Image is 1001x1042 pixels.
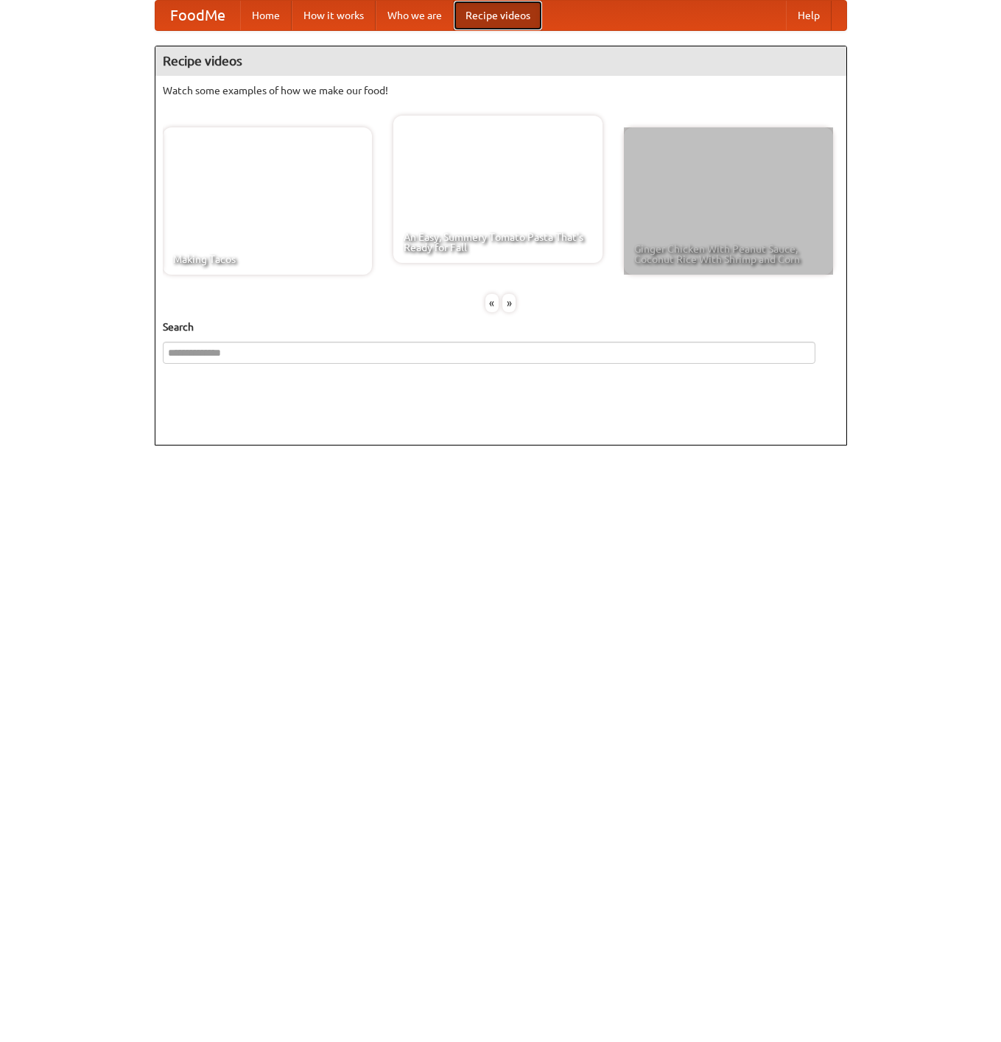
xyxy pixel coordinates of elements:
a: Making Tacos [163,127,372,275]
a: An Easy, Summery Tomato Pasta That's Ready for Fall [393,116,603,263]
p: Watch some examples of how we make our food! [163,83,839,98]
span: An Easy, Summery Tomato Pasta That's Ready for Fall [404,232,592,253]
img: 483408.png [811,135,826,149]
a: Recipe videos [454,1,542,30]
span: Making Tacos [173,254,362,264]
h4: Recipe videos [155,46,846,76]
a: FoodMe [155,1,240,30]
a: Home [240,1,292,30]
div: » [502,294,516,312]
a: Who we are [376,1,454,30]
a: How it works [292,1,376,30]
a: Help [786,1,832,30]
div: « [485,294,499,312]
h5: Search [163,320,839,334]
